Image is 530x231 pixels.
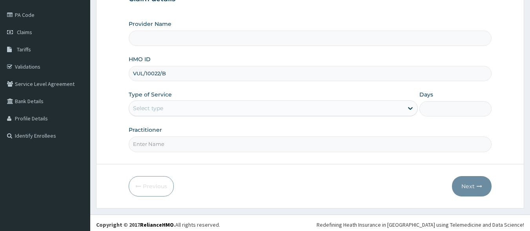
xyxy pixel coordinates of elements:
button: Previous [129,176,174,196]
input: Enter Name [129,136,492,152]
label: Practitioner [129,126,162,134]
button: Next [452,176,492,196]
label: Days [419,91,433,98]
div: Redefining Heath Insurance in [GEOGRAPHIC_DATA] using Telemedicine and Data Science! [317,221,524,229]
div: Select type [133,104,163,112]
span: Tariffs [17,46,31,53]
input: Enter HMO ID [129,66,492,81]
label: Provider Name [129,20,171,28]
label: HMO ID [129,55,151,63]
a: RelianceHMO [140,221,174,228]
span: Claims [17,29,32,36]
strong: Copyright © 2017 . [96,221,175,228]
label: Type of Service [129,91,172,98]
